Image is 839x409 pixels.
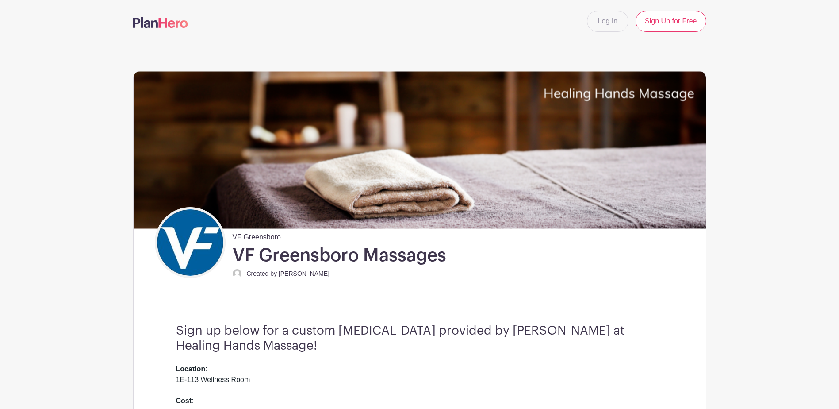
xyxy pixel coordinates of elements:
[176,397,192,405] strong: Cost
[157,209,223,276] img: VF_Icon_FullColor_CMYK-small.jpg
[176,365,206,373] strong: Location
[176,364,663,406] div: : 1E-113 Wellness Room :
[233,244,446,266] h1: VF Greensboro Massages
[247,270,330,277] small: Created by [PERSON_NAME]
[134,71,706,228] img: Signup%20Massage.png
[636,11,706,32] a: Sign Up for Free
[176,324,663,353] h3: Sign up below for a custom [MEDICAL_DATA] provided by [PERSON_NAME] at Healing Hands Massage!
[233,269,241,278] img: default-ce2991bfa6775e67f084385cd625a349d9dcbb7a52a09fb2fda1e96e2d18dcdb.png
[587,11,628,32] a: Log In
[133,17,188,28] img: logo-507f7623f17ff9eddc593b1ce0a138ce2505c220e1c5a4e2b4648c50719b7d32.svg
[233,228,281,243] span: VF Greensboro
